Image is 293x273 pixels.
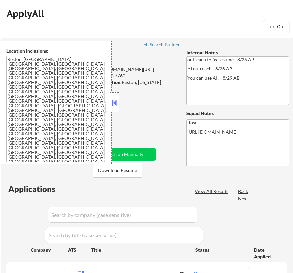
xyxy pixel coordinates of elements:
[84,72,178,79] div: 2026427760
[7,8,46,19] div: ApplyAll
[89,148,156,161] button: Add a Job Manually
[48,207,197,223] input: Search by company (case sensitive)
[142,42,180,49] a: Job Search Builder
[6,48,109,54] div: Location Inclusions:
[142,42,180,47] div: Job Search Builder
[186,49,289,56] div: Internal Notes
[195,244,244,256] div: Status
[31,247,68,253] div: Company
[8,185,74,193] div: Applications
[263,20,290,33] button: Log Out
[186,110,289,117] div: Squad Notes
[104,67,154,72] a: [DOMAIN_NAME][URL]
[195,188,230,195] div: View All Results
[91,247,189,253] div: Title
[238,188,249,195] div: Back
[84,79,178,86] div: Reston, [US_STATE]
[93,163,142,178] button: Download Resume
[68,247,91,253] div: ATS
[254,247,279,260] div: Date Applied
[238,195,249,202] div: Next
[45,227,203,243] input: Search by title (case sensitive)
